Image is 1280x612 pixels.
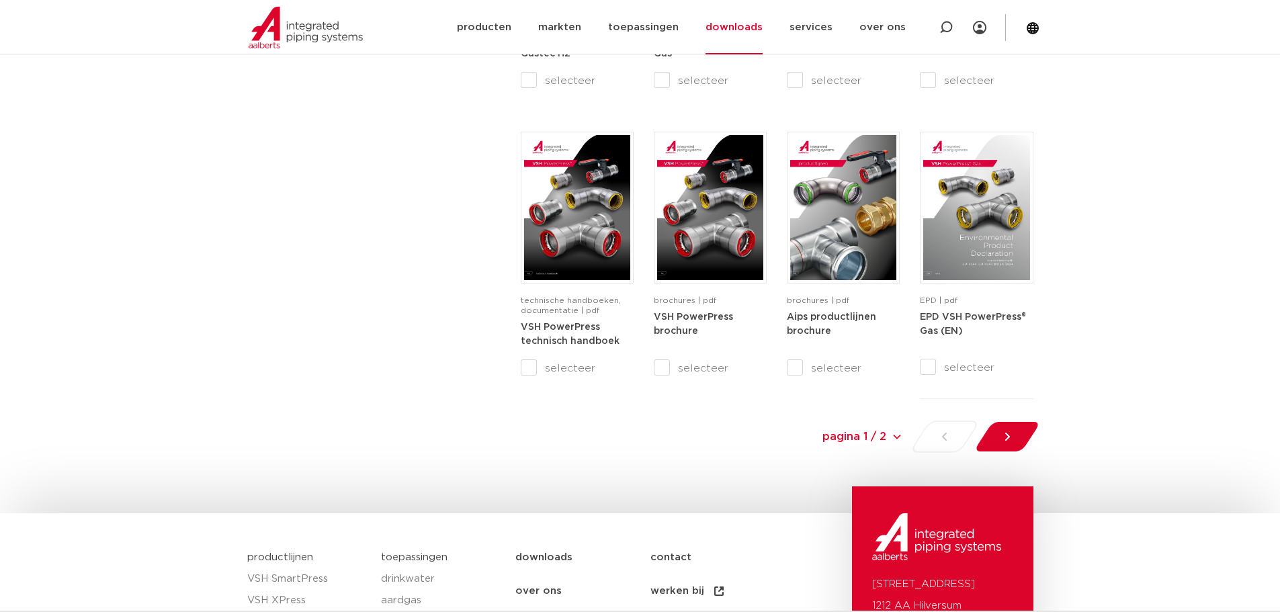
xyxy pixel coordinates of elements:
[790,135,896,280] img: Aips-Product-lines_A4SuperHero-5010346-2024_1.1_NL-pdf.jpg
[521,360,634,376] label: selecteer
[650,574,785,608] a: werken bij
[381,552,447,562] a: toepassingen
[650,541,785,574] a: contact
[920,312,1026,337] a: EPD VSH PowerPress® Gas (EN)
[247,552,313,562] a: productlijnen
[787,73,900,89] label: selecteer
[657,135,763,280] img: VSH-PowerPress_A4Brochure-5008993-2022_2.0_NL-pdf.jpg
[920,359,1033,376] label: selecteer
[247,590,368,611] a: VSH XPress
[521,322,620,347] a: VSH PowerPress technisch handboek
[521,322,620,347] strong: VSH PowerPress technisch handboek
[524,135,630,280] img: VSH-PowerPress_A4TM_5008817_2024_3.1_NL-pdf.jpg
[920,73,1033,89] label: selecteer
[515,574,650,608] a: over ons
[515,541,650,574] a: downloads
[654,73,767,89] label: selecteer
[521,73,634,89] label: selecteer
[381,568,502,590] a: drinkwater
[787,312,876,337] a: Aips productlijnen brochure
[787,360,900,376] label: selecteer
[247,568,368,590] a: VSH SmartPress
[787,296,849,304] span: brochures | pdf
[923,135,1029,280] img: EPD-VSH-PowerPress-Gas-pdf.jpg
[654,312,733,337] a: VSH PowerPress brochure
[920,296,957,304] span: EPD | pdf
[654,360,767,376] label: selecteer
[521,296,621,314] span: technische handboeken, documentatie | pdf
[381,590,502,611] a: aardgas
[654,296,716,304] span: brochures | pdf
